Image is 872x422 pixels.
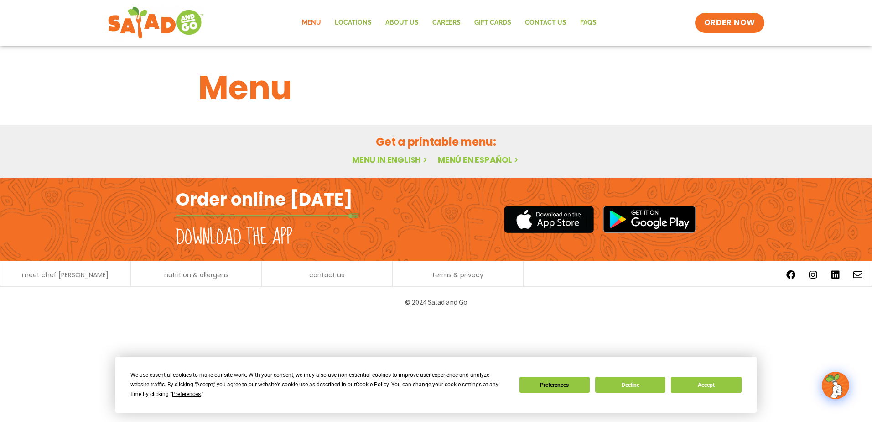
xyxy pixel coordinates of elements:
a: contact us [309,272,344,278]
a: Menú en español [438,154,520,165]
a: Menu [295,12,328,33]
a: Locations [328,12,379,33]
span: Cookie Policy [356,381,389,388]
img: google_play [603,206,696,233]
a: GIFT CARDS [467,12,518,33]
div: We use essential cookies to make our site work. With your consent, we may also use non-essential ... [130,370,508,399]
img: appstore [504,205,594,234]
a: About Us [379,12,426,33]
span: Preferences [172,391,201,397]
h1: Menu [198,63,674,112]
span: ORDER NOW [704,17,755,28]
a: FAQs [573,12,603,33]
a: meet chef [PERSON_NAME] [22,272,109,278]
button: Accept [671,377,741,393]
a: Careers [426,12,467,33]
h2: Download the app [176,225,292,250]
a: ORDER NOW [695,13,764,33]
a: Menu in English [352,154,429,165]
a: terms & privacy [432,272,483,278]
img: fork [176,213,358,218]
h2: Get a printable menu: [198,134,674,150]
nav: Menu [295,12,603,33]
img: new-SAG-logo-768×292 [108,5,204,41]
h2: Order online [DATE] [176,188,353,211]
a: nutrition & allergens [164,272,228,278]
a: Contact Us [518,12,573,33]
p: © 2024 Salad and Go [181,296,691,308]
div: Cookie Consent Prompt [115,357,757,413]
img: wpChatIcon [823,373,848,398]
button: Preferences [519,377,590,393]
button: Decline [595,377,665,393]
